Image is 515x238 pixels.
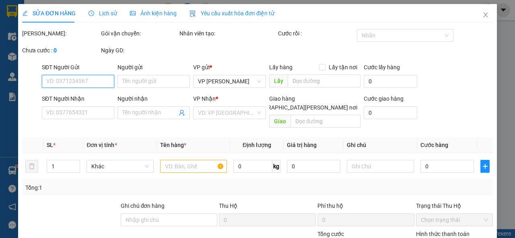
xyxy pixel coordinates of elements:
[198,75,261,87] span: VP Hà Huy Tập
[160,142,186,148] span: Tên hàng
[317,231,344,237] span: Tổng cước
[160,160,227,173] input: VD: Bàn, Ghế
[269,115,290,128] span: Giao
[101,46,178,55] div: Ngày GD:
[22,46,99,55] div: Chưa cước :
[117,63,190,72] div: Người gửi
[190,10,274,17] span: Yêu cầu xuất hóa đơn điện tử
[190,10,196,17] img: icon
[272,160,280,173] span: kg
[87,142,117,148] span: Đơn vị tính
[287,75,360,87] input: Dọc đường
[54,47,57,54] b: 0
[480,160,490,173] button: plus
[481,163,489,170] span: plus
[120,203,165,209] label: Ghi chú đơn hàng
[420,214,488,226] span: Chọn trạng thái
[347,160,414,173] input: Ghi Chú
[269,64,292,70] span: Lấy hàng
[474,4,497,27] button: Close
[364,75,417,88] input: Cước lấy hàng
[416,201,493,210] div: Trạng thái Thu Hộ
[416,231,469,237] label: Hình thức thanh toán
[193,95,216,102] span: VP Nhận
[25,183,200,192] div: Tổng: 1
[130,10,177,17] span: Ảnh kiện hàng
[344,137,417,153] th: Ghi chú
[317,201,414,213] div: Phí thu hộ
[247,103,360,112] span: [GEOGRAPHIC_DATA][PERSON_NAME] nơi
[243,142,271,148] span: Định lượng
[420,142,448,148] span: Cước hàng
[290,115,360,128] input: Dọc đường
[117,94,190,103] div: Người nhận
[91,160,148,172] span: Khác
[89,10,117,17] span: Lịch sử
[278,29,355,38] div: Cước rồi :
[287,142,317,148] span: Giá trị hàng
[364,64,400,70] label: Cước lấy hàng
[22,29,99,38] div: [PERSON_NAME]:
[22,10,76,17] span: SỬA ĐƠN HÀNG
[22,10,28,16] span: edit
[101,29,178,38] div: Gói vận chuyển:
[25,160,38,173] button: delete
[193,63,266,72] div: VP gửi
[179,110,185,116] span: user-add
[47,142,53,148] span: SL
[89,10,94,16] span: clock-circle
[42,94,114,103] div: SĐT Người Nhận
[364,95,404,102] label: Cước giao hàng
[130,10,136,16] span: picture
[179,29,276,38] div: Nhân viên tạo:
[325,63,360,72] span: Lấy tận nơi
[482,12,489,18] span: close
[269,95,295,102] span: Giao hàng
[120,213,217,226] input: Ghi chú đơn hàng
[269,75,287,87] span: Lấy
[364,106,417,119] input: Cước giao hàng
[42,63,114,72] div: SĐT Người Gửi
[219,203,237,209] span: Thu Hộ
